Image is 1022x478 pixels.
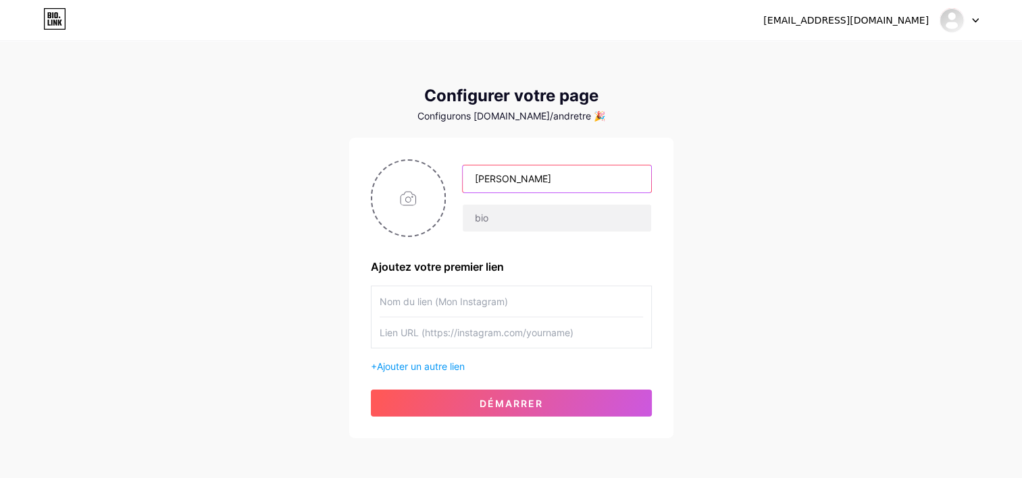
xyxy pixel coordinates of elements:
div: Ajoutez votre premier lien [371,259,652,275]
input: Votre nom [463,165,650,192]
input: Lien URL (https://instagram.com/yourname) [380,317,643,348]
img: Andrée Tremblay [939,7,965,33]
input: bio [463,205,650,232]
div: [EMAIL_ADDRESS][DOMAIN_NAME] [763,14,929,28]
div: Configurer votre page [349,86,673,105]
div: Configurons [DOMAIN_NAME]/andretre 🎉 [349,111,673,122]
span: démarrer [480,398,543,409]
input: Nom du lien (Mon Instagram) [380,286,643,317]
span: Ajouter un autre lien [377,361,465,372]
button: démarrer [371,390,652,417]
div: + [371,359,652,373]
